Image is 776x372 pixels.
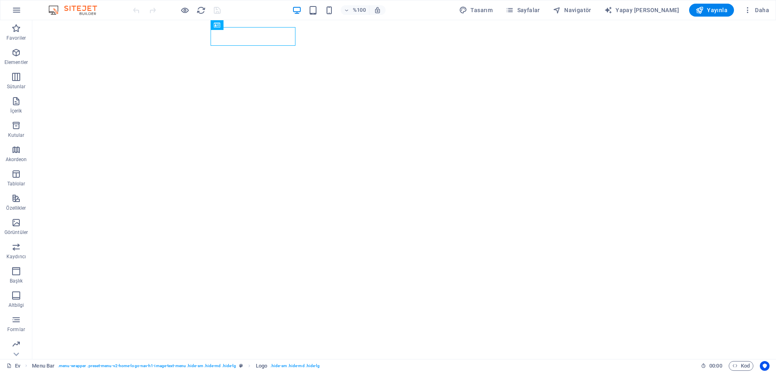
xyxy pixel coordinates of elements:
[7,181,25,187] font: Tablolar
[46,5,107,15] img: Editör Logosu
[196,5,206,15] button: yeniden yükle
[6,157,27,162] font: Akordeon
[616,7,679,13] font: Yapay [PERSON_NAME]
[256,361,267,371] span: Click to select. Double-click to edit
[15,363,20,369] font: Ev
[4,230,28,235] font: Görüntüler
[755,7,769,13] font: Daha
[4,60,28,65] font: Elementler
[456,4,496,17] div: Tasarım (Ctrl+Alt+Y)
[6,254,26,259] font: Kaydırıcı
[709,363,715,369] font: 00
[58,361,236,371] span: . menu-wrapper .preset-menu-v2-home-logo-nav-h1-image-text-menu .hide-sm .hide-md .hide-lg
[740,4,772,17] button: Daha
[716,363,722,369] font: 00
[341,5,369,15] button: %100
[239,363,243,368] i: This element is a customizable preset
[8,302,24,308] font: Altbilgi
[729,361,753,371] button: Kod
[353,7,365,13] font: %100
[502,4,543,17] button: Sayfalar
[10,108,22,114] font: İçerik
[6,35,26,41] font: Favoriler
[32,361,55,371] span: Click to select. Double-click to edit
[456,4,496,17] button: Tasarım
[701,361,722,371] h6: Oturum süresi
[564,7,591,13] font: Navigatör
[470,7,493,13] font: Tasarım
[270,361,320,371] span: . hide-sm .hide-md .hide-lg
[517,7,540,13] font: Sayfalar
[7,84,26,89] font: Sütunlar
[196,6,206,15] i: Sayfayı yeniden yükle
[601,4,683,17] button: Yapay [PERSON_NAME]
[6,361,20,371] a: Seçimi iptal etmek için tıklayın. Sayfaları açmak için çift tıklayın.
[760,361,770,371] button: Kullanıcı merkezli
[715,363,716,369] font: :
[10,278,23,284] font: Başlık
[6,205,26,211] font: Özellikler
[180,5,190,15] button: Önizleme modundan çıkıp düzenlemeye devam etmek için buraya tıklayın
[707,7,727,13] font: Yayınla
[741,363,750,369] font: Kod
[7,327,25,332] font: Formlar
[8,132,25,138] font: Kutular
[32,361,320,371] nav: ekmek kırıntısı
[689,4,734,17] button: Yayınla
[550,4,595,17] button: Navigatör
[374,6,381,14] i: Yeniden boyutlandırma sırasında seçilen cihaza uyacak şekilde yakınlaştırma seviyesi otomatik ola...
